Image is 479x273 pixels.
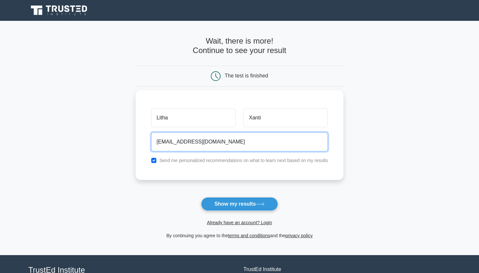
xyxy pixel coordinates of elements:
[225,73,268,78] div: The test is finished
[136,36,344,55] h4: Wait, there is more! Continue to see your result
[285,233,313,238] a: privacy policy
[151,132,328,151] input: Email
[207,220,272,225] a: Already have an account? Login
[151,108,236,127] input: First name
[228,233,270,238] a: terms and conditions
[159,158,328,163] label: Send me personalized recommendations on what to learn next based on my results
[201,197,278,211] button: Show my results
[132,232,348,239] div: By continuing you agree to the and the
[243,108,328,127] input: Last name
